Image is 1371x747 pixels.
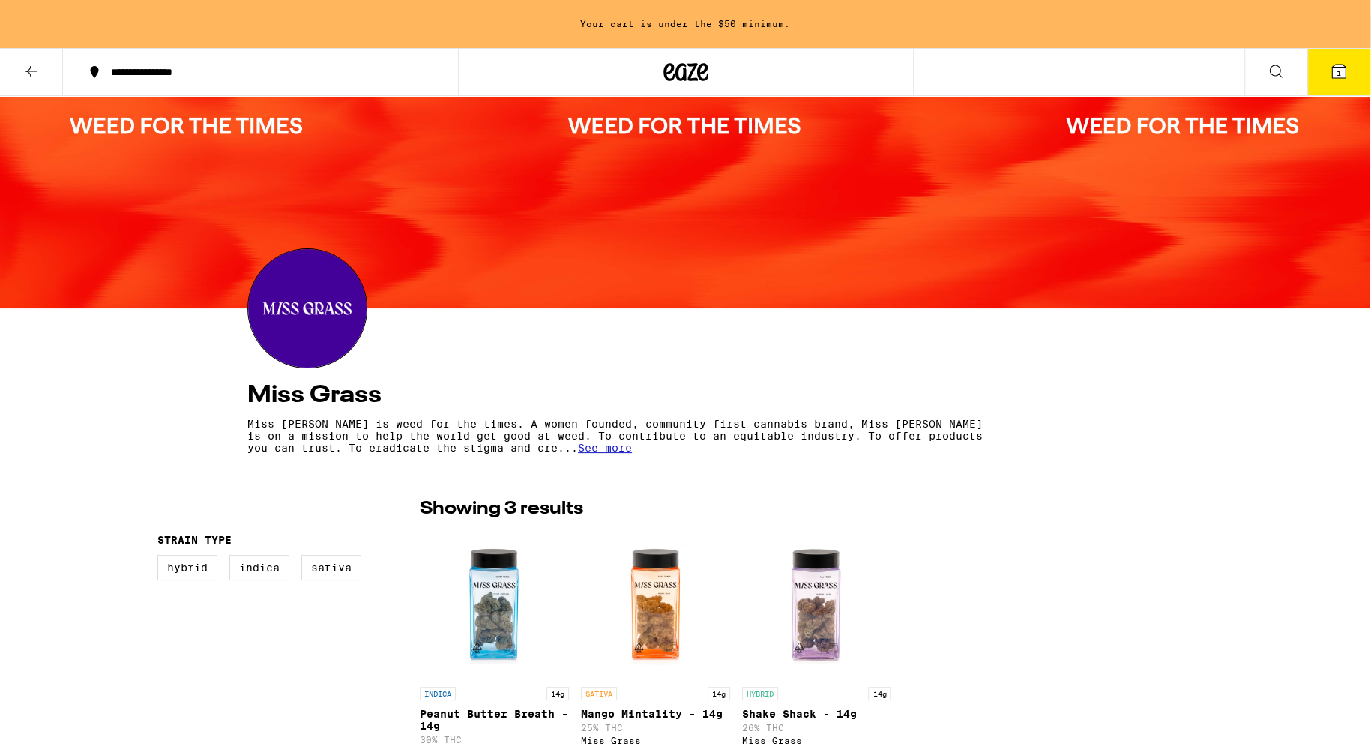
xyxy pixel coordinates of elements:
p: 14g [708,687,730,700]
p: 14g [546,687,569,700]
span: See more [578,442,632,454]
img: Miss Grass - Peanut Butter Breath - 14g [420,529,569,679]
p: Miss [PERSON_NAME] is weed for the times. A women-founded, community-first cannabis brand, Miss [... [247,418,991,454]
img: Miss Grass - Shake Shack - 14g [742,529,891,679]
p: Mango Mintality - 14g [581,708,730,720]
h4: Miss Grass [247,383,1123,407]
span: 1 [1337,68,1341,77]
img: Miss Grass logo [248,249,367,367]
label: Indica [229,555,289,580]
p: 25% THC [581,723,730,733]
p: Showing 3 results [420,496,583,522]
img: Miss Grass - Mango Mintality - 14g [581,529,730,679]
p: 30% THC [420,735,569,745]
p: INDICA [420,687,456,700]
p: SATIVA [581,687,617,700]
p: 14g [868,687,891,700]
div: Miss Grass [581,736,730,745]
div: Miss Grass [742,736,891,745]
p: 26% THC [742,723,891,733]
label: Sativa [301,555,361,580]
p: HYBRID [742,687,778,700]
button: 1 [1307,49,1370,95]
label: Hybrid [157,555,217,580]
p: Shake Shack - 14g [742,708,891,720]
p: Peanut Butter Breath - 14g [420,708,569,732]
legend: Strain Type [157,534,232,546]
